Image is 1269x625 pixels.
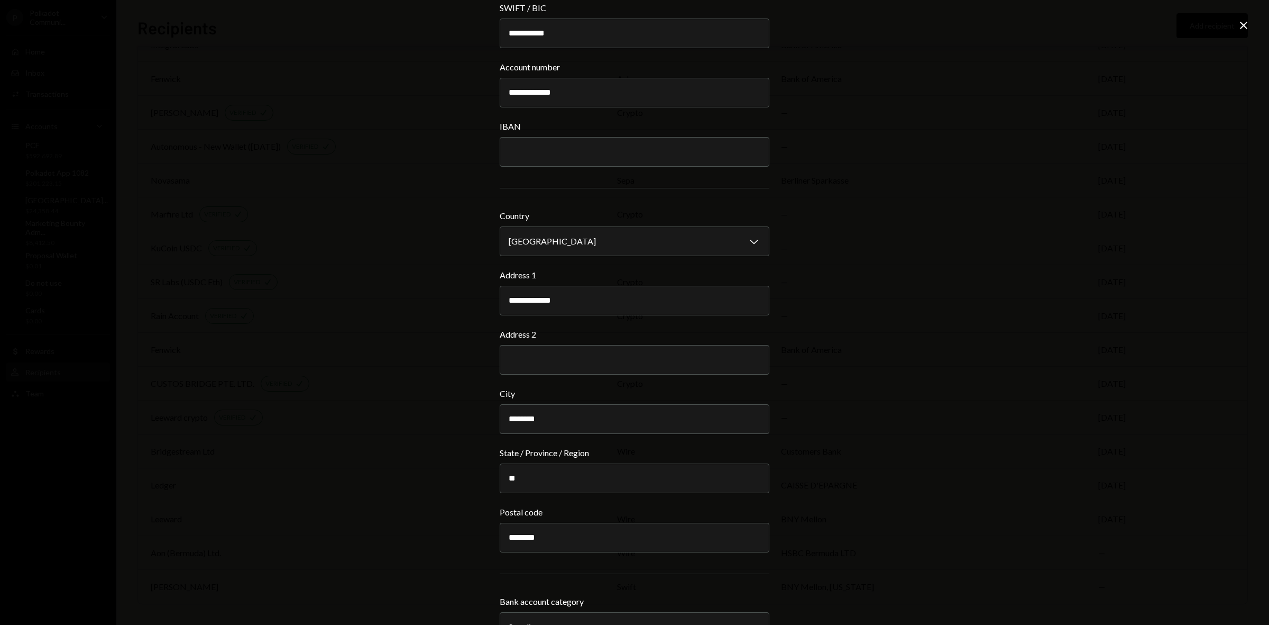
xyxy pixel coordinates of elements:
[500,387,769,400] label: City
[500,506,769,519] label: Postal code
[500,61,769,74] label: Account number
[500,2,769,14] label: SWIFT / BIC
[500,447,769,459] label: State / Province / Region
[500,227,769,256] button: Country
[500,328,769,341] label: Address 2
[500,120,769,133] label: IBAN
[500,269,769,282] label: Address 1
[500,210,769,222] label: Country
[500,595,769,608] label: Bank account category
